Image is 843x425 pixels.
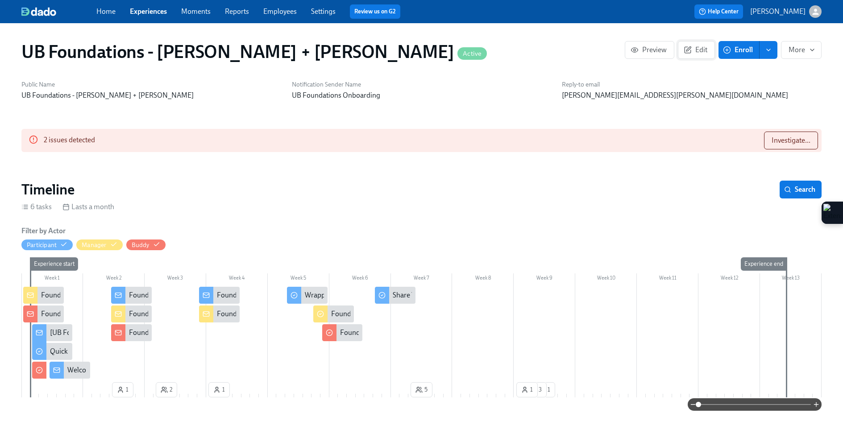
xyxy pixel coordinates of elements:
[21,239,73,250] button: Participant
[268,273,329,285] div: Week 5
[760,41,777,59] button: enroll
[50,328,291,338] div: [UB Foundations - [PERSON_NAME] + LATAM] A new experience starts [DATE]!
[217,309,306,319] div: Foundations - Halfway Check
[76,239,122,250] button: Manager
[44,132,95,149] div: 2 issues detected
[129,309,332,319] div: Foundations - Week 2 – Onboarding Check-In for [New Hire Name]
[83,273,145,285] div: Week 2
[111,305,152,322] div: Foundations - Week 2 – Onboarding Check-In for [New Hire Name]
[21,202,52,212] div: 6 tasks
[21,80,281,89] h6: Public Name
[132,241,149,249] div: Hide Buddy
[263,7,297,16] a: Employees
[516,382,538,397] button: 1
[208,382,230,397] button: 1
[415,385,428,394] span: 5
[96,7,116,16] a: Home
[718,41,760,59] button: Enroll
[67,365,197,375] div: Welcome to Foundations – What to Expect!
[21,7,56,16] img: dado
[156,382,177,397] button: 2
[30,257,78,271] div: Experience start
[129,290,277,300] div: Foundations - Week 2 Check-In – How’s It Going?
[750,7,806,17] p: [PERSON_NAME]
[699,7,739,16] span: Help Center
[50,347,200,356] div: Quick Survey – Help Us Make Foundations Better!
[129,328,268,338] div: Foundations - Quick Buddy Check-In – Week 2
[823,204,841,222] img: Extension Icon
[694,4,743,19] button: Help Center
[780,181,822,198] button: Search
[225,7,249,16] a: Reports
[375,287,415,304] div: Share Your Feedback on Foundations
[764,132,818,149] button: Investigate...
[741,257,787,271] div: Experience end
[21,41,487,62] h1: UB Foundations - [PERSON_NAME] + [PERSON_NAME]
[21,91,281,100] p: UB Foundations - [PERSON_NAME] + [PERSON_NAME]
[521,385,533,394] span: 1
[82,241,106,249] div: Hide Manager
[322,324,363,341] div: Foundations Week 5 – Final Check-In
[21,181,75,198] h2: Timeline
[117,385,129,394] span: 1
[181,7,211,16] a: Moments
[111,324,152,341] div: Foundations - Quick Buddy Check-In – Week 2
[637,273,698,285] div: Week 11
[350,4,400,19] button: Review us on G2
[50,362,90,379] div: Welcome to Foundations – What to Expect!
[789,45,814,54] span: More
[698,273,760,285] div: Week 12
[625,41,674,59] button: Preview
[62,202,114,212] div: Lasts a month
[21,7,96,16] a: dado
[772,136,810,145] span: Investigate...
[632,45,667,54] span: Preview
[130,7,167,16] a: Experiences
[452,273,514,285] div: Week 8
[41,309,250,319] div: Foundations - You’ve Been Selected as a New Hire [PERSON_NAME]!
[329,273,391,285] div: Week 6
[27,241,57,249] div: Hide Participant
[213,385,225,394] span: 1
[411,382,432,397] button: 5
[725,45,753,54] span: Enroll
[305,290,453,300] div: Wrapping Up Foundations – Final Week Check-In
[21,273,83,285] div: Week 1
[287,287,328,304] div: Wrapping Up Foundations – Final Week Check-In
[750,5,822,18] button: [PERSON_NAME]
[23,287,64,304] div: Foundations - Get Ready to Welcome Your New Hire – Action Required
[292,80,552,89] h6: Notification Sender Name
[331,309,552,319] div: Foundations Week 5 – Wrap-Up + Capstone for {{ participant.fullName }}
[575,273,637,285] div: Week 10
[340,328,452,338] div: Foundations Week 5 – Final Check-In
[41,290,254,300] div: Foundations - Get Ready to Welcome Your New Hire – Action Required
[206,273,268,285] div: Week 4
[199,287,240,304] div: Foundations - Half Way Check in
[393,290,506,300] div: Share Your Feedback on Foundations
[781,41,822,59] button: More
[391,273,453,285] div: Week 7
[126,239,166,250] button: Buddy
[562,80,822,89] h6: Reply-to email
[145,273,206,285] div: Week 3
[112,382,133,397] button: 1
[311,7,336,16] a: Settings
[514,273,575,285] div: Week 9
[21,226,66,236] h6: Filter by Actor
[161,385,172,394] span: 2
[760,273,822,285] div: Week 13
[111,287,152,304] div: Foundations - Week 2 Check-In – How’s It Going?
[292,91,552,100] p: UB Foundations Onboarding
[685,45,707,54] span: Edit
[23,305,64,322] div: Foundations - You’ve Been Selected as a New Hire [PERSON_NAME]!
[678,41,715,59] button: Edit
[354,7,396,16] a: Review us on G2
[217,290,315,300] div: Foundations - Half Way Check in
[313,305,354,322] div: Foundations Week 5 – Wrap-Up + Capstone for {{ participant.fullName }}
[199,305,240,322] div: Foundations - Halfway Check
[786,185,815,194] span: Search
[562,91,822,100] p: [PERSON_NAME][EMAIL_ADDRESS][PERSON_NAME][DOMAIN_NAME]
[457,50,487,57] span: Active
[32,324,73,341] div: [UB Foundations - [PERSON_NAME] + LATAM] A new experience starts [DATE]!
